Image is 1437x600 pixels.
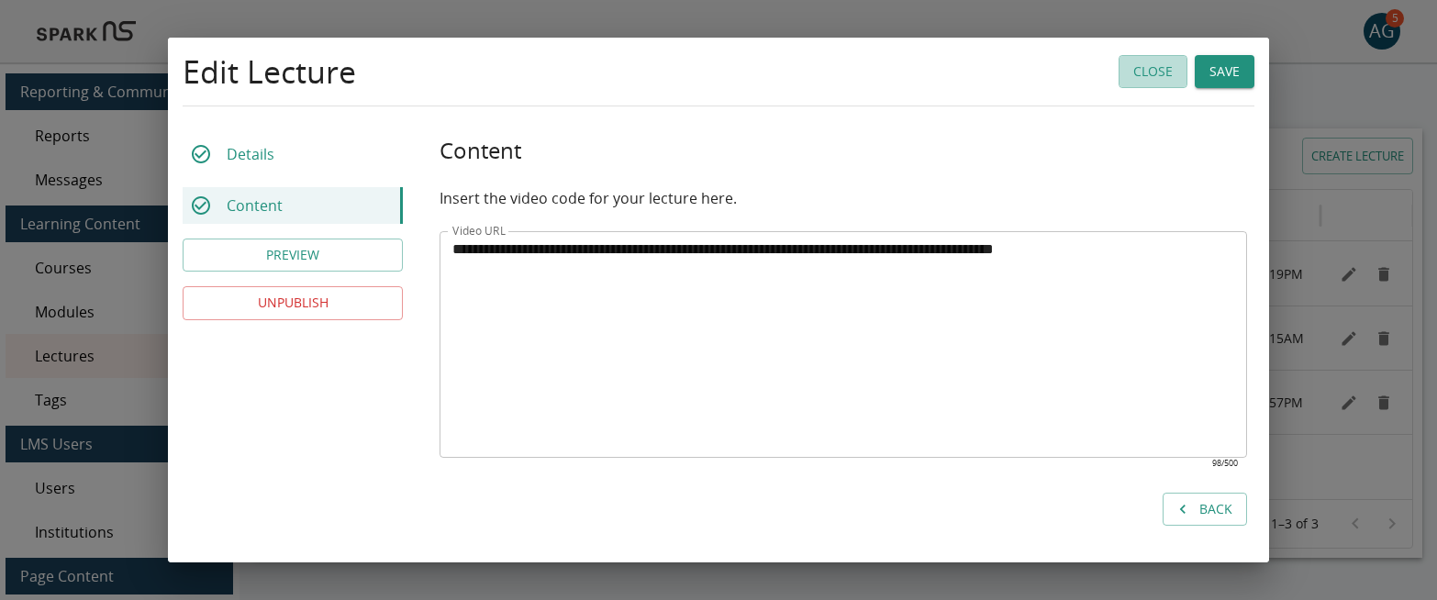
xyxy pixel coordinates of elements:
button: Close [1119,55,1187,89]
button: UNPUBLISH [183,286,403,320]
h4: Edit Lecture [183,52,356,91]
button: Preview [183,239,403,272]
p: Content [227,194,283,217]
h5: Content [440,136,1247,165]
p: Insert the video code for your lecture here. [440,187,1247,209]
div: Lecture Builder Tabs [183,136,403,224]
button: Save [1195,55,1254,89]
label: Video URL [452,223,506,239]
button: Back [1163,493,1247,527]
p: Details [227,143,274,165]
